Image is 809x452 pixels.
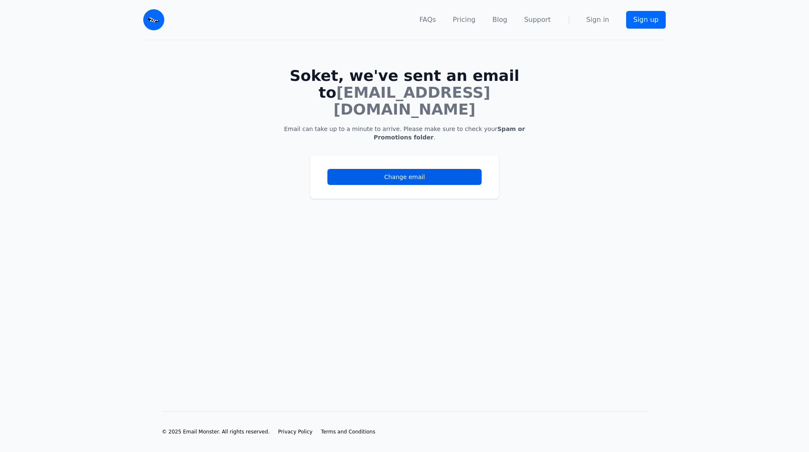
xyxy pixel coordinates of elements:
[327,169,482,185] a: Change email
[278,428,313,435] a: Privacy Policy
[626,11,666,29] a: Sign up
[162,428,270,435] li: © 2025 Email Monster. All rights reserved.
[493,15,507,25] a: Blog
[321,428,375,435] a: Terms and Conditions
[321,429,375,435] span: Terms and Conditions
[283,125,526,142] p: Email can take up to a minute to arrive. Please make sure to check your .
[419,15,436,25] a: FAQs
[524,15,551,25] a: Support
[278,429,313,435] span: Privacy Policy
[283,67,526,118] h1: Soket, we've sent an email to
[143,9,164,30] img: Email Monster
[453,15,476,25] a: Pricing
[333,84,490,118] span: [EMAIL_ADDRESS][DOMAIN_NAME]
[586,15,609,25] a: Sign in
[374,126,525,141] b: Spam or Promotions folder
